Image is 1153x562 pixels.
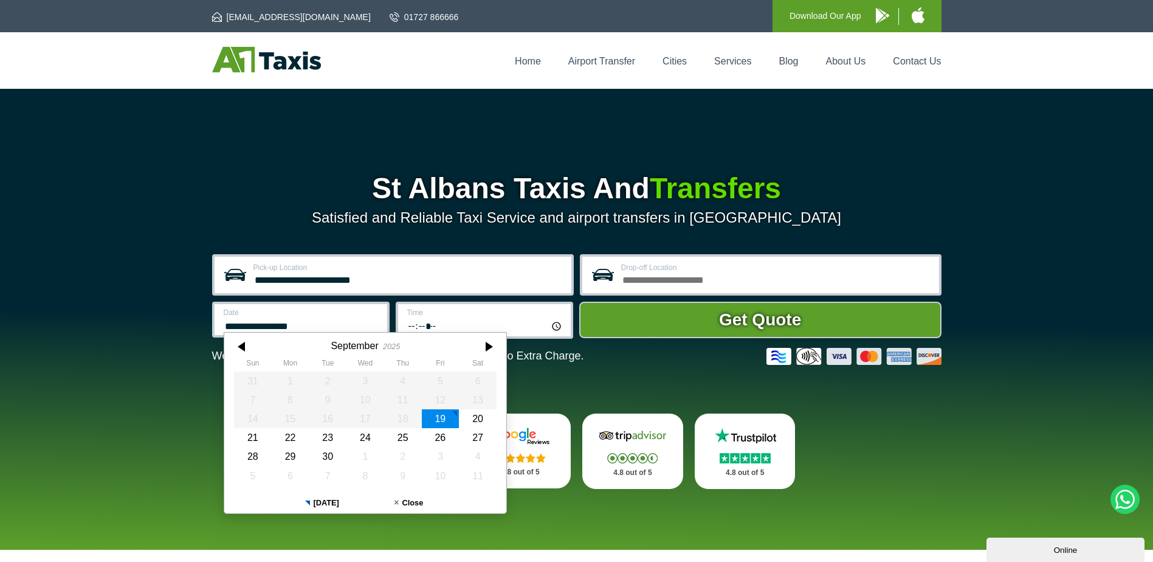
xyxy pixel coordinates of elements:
div: September [331,340,378,352]
div: 11 October 2025 [459,467,497,485]
span: Transfers [650,172,781,204]
a: Google Stars 4.8 out of 5 [470,414,571,488]
div: 24 September 2025 [346,428,384,447]
div: 26 September 2025 [421,428,459,447]
div: 16 September 2025 [309,409,346,428]
div: 04 September 2025 [384,372,421,390]
div: 06 October 2025 [271,467,309,485]
div: 08 September 2025 [271,390,309,409]
div: 23 September 2025 [309,428,346,447]
a: Tripadvisor Stars 4.8 out of 5 [582,414,683,489]
span: The Car at No Extra Charge. [444,350,583,362]
a: Trustpilot Stars 4.8 out of 5 [695,414,796,489]
th: Thursday [384,359,421,371]
div: 21 September 2025 [234,428,272,447]
th: Monday [271,359,309,371]
div: 13 September 2025 [459,390,497,409]
a: About Us [826,56,866,66]
img: Credit And Debit Cards [766,348,941,365]
a: Blog [779,56,798,66]
div: 11 September 2025 [384,390,421,409]
div: 08 October 2025 [346,467,384,485]
div: 03 October 2025 [421,447,459,466]
div: 30 September 2025 [309,447,346,466]
div: 02 October 2025 [384,447,421,466]
img: Stars [495,453,546,463]
a: Airport Transfer [568,56,635,66]
div: 07 September 2025 [234,390,272,409]
iframe: chat widget [986,535,1147,562]
img: A1 Taxis St Albans LTD [212,47,321,72]
label: Date [224,309,380,316]
div: 2025 [382,342,399,351]
div: 15 September 2025 [271,409,309,428]
div: 09 September 2025 [309,390,346,409]
div: 31 August 2025 [234,372,272,390]
div: 27 September 2025 [459,428,497,447]
button: [DATE] [278,493,365,513]
img: Google [484,427,557,445]
p: We Now Accept Card & Contactless Payment In [212,350,584,363]
div: 05 September 2025 [421,372,459,390]
img: Trustpilot [709,427,782,445]
button: Get Quote [579,302,941,338]
a: Services [714,56,751,66]
a: Home [515,56,541,66]
th: Wednesday [346,359,384,371]
p: 4.8 out of 5 [483,465,557,480]
p: Satisfied and Reliable Taxi Service and airport transfers in [GEOGRAPHIC_DATA] [212,209,941,226]
th: Friday [421,359,459,371]
th: Sunday [234,359,272,371]
a: 01727 866666 [390,11,459,23]
div: 10 October 2025 [421,467,459,485]
img: Stars [607,453,658,463]
div: 29 September 2025 [271,447,309,466]
div: 01 October 2025 [346,447,384,466]
div: 17 September 2025 [346,409,384,428]
div: 04 October 2025 [459,447,497,466]
div: 07 October 2025 [309,467,346,485]
img: Tripadvisor [596,427,669,445]
div: 01 September 2025 [271,372,309,390]
div: 19 September 2025 [421,409,459,428]
img: Stars [720,453,771,463]
div: 12 September 2025 [421,390,459,409]
button: Close [365,493,452,513]
label: Drop-off Location [621,264,932,271]
img: A1 Taxis Android App [876,8,889,23]
div: 05 October 2025 [234,467,272,485]
div: 02 September 2025 [309,372,346,390]
div: 28 September 2025 [234,447,272,466]
p: Download Our App [790,9,861,24]
label: Time [407,309,563,316]
div: 22 September 2025 [271,428,309,447]
a: [EMAIL_ADDRESS][DOMAIN_NAME] [212,11,371,23]
label: Pick-up Location [253,264,564,271]
div: 03 September 2025 [346,372,384,390]
h1: St Albans Taxis And [212,174,941,203]
th: Saturday [459,359,497,371]
div: 18 September 2025 [384,409,421,428]
div: 09 October 2025 [384,467,421,485]
a: Cities [663,56,687,66]
div: 25 September 2025 [384,428,421,447]
div: 10 September 2025 [346,390,384,409]
p: 4.8 out of 5 [708,465,782,480]
th: Tuesday [309,359,346,371]
p: 4.8 out of 5 [596,465,670,480]
div: 20 September 2025 [459,409,497,428]
a: Contact Us [893,56,941,66]
div: 06 September 2025 [459,372,497,390]
img: A1 Taxis iPhone App [912,7,924,23]
div: 14 September 2025 [234,409,272,428]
